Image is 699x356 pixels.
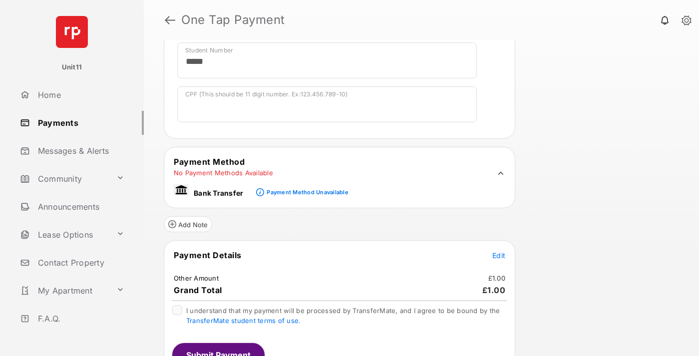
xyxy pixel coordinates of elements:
[492,250,505,260] button: Edit
[16,279,112,303] a: My Apartment
[16,223,112,247] a: Lease Options
[16,167,112,191] a: Community
[174,250,242,260] span: Payment Details
[264,181,348,198] a: Payment Method Unavailable
[16,251,144,275] a: Contact Property
[267,189,348,196] div: Payment Method Unavailable
[174,184,189,195] img: bank.png
[16,83,144,107] a: Home
[16,195,144,219] a: Announcements
[173,168,274,177] td: No Payment Methods Available
[174,285,222,295] span: Grand Total
[16,111,144,135] a: Payments
[164,216,212,232] button: Add Note
[181,14,285,26] strong: One Tap Payment
[186,317,301,325] a: TransferMate student terms of use.
[194,188,243,198] p: Bank Transfer
[62,62,82,72] p: Unit11
[56,16,88,48] img: svg+xml;base64,PHN2ZyB4bWxucz0iaHR0cDovL3d3dy53My5vcmcvMjAwMC9zdmciIHdpZHRoPSI2NCIgaGVpZ2h0PSI2NC...
[16,307,144,331] a: F.A.Q.
[173,274,219,283] td: Other Amount
[482,285,506,295] span: £1.00
[488,274,506,283] td: £1.00
[174,157,245,167] span: Payment Method
[492,251,505,260] span: Edit
[186,307,500,325] span: I understand that my payment will be processed by TransferMate, and I agree to be bound by the
[16,139,144,163] a: Messages & Alerts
